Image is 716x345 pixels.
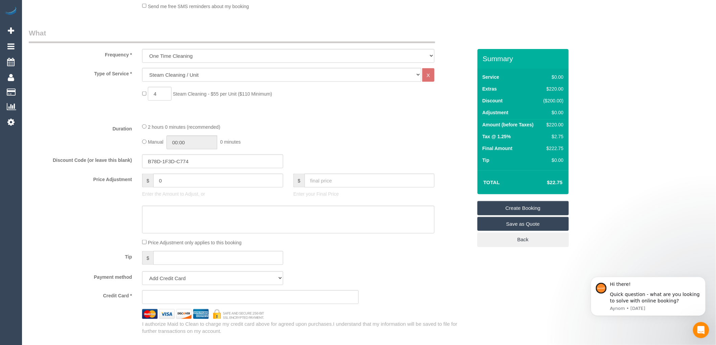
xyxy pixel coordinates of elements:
[293,174,305,188] span: $
[477,232,569,247] a: Back
[483,133,511,140] label: Tax @ 1.25%
[148,294,353,300] iframe: Secure card payment input frame
[541,145,564,152] div: $222.75
[137,309,269,319] img: credit cards
[483,145,513,152] label: Final Amount
[148,240,242,245] span: Price Adjustment only applies to this booking
[24,49,137,58] label: Frequency *
[477,217,569,231] a: Save as Quote
[24,271,137,280] label: Payment method
[173,91,272,97] span: Steam Cleaning - $55 per Unit ($110 Minimum)
[527,180,562,186] h4: $22.75
[24,154,137,164] label: Discount Code (or leave this blank)
[24,68,137,77] label: Type of Service *
[483,97,503,104] label: Discount
[541,97,564,104] div: ($200.00)
[137,321,477,335] div: I authorize Maid to Clean to charge my credit card above for agreed upon purchases.
[541,74,564,80] div: $0.00
[541,121,564,128] div: $220.00
[541,157,564,164] div: $0.00
[483,121,534,128] label: Amount (before Taxes)
[24,174,137,183] label: Price Adjustment
[142,174,153,188] span: $
[483,55,565,63] h3: Summary
[483,109,509,116] label: Adjustment
[483,85,497,92] label: Extras
[483,157,490,164] label: Tip
[541,133,564,140] div: $2.75
[483,74,499,80] label: Service
[4,7,18,16] img: Automaid Logo
[148,124,220,130] span: 2 hours 0 minutes (recommended)
[29,28,435,43] legend: What
[220,140,241,145] span: 0 minutes
[24,251,137,260] label: Tip
[142,251,153,265] span: $
[293,191,434,197] p: Enter your Final Price
[477,201,569,215] a: Create Booking
[484,179,500,185] strong: Total
[305,174,434,188] input: final price
[148,140,163,145] span: Manual
[148,3,249,9] span: Send me free SMS reminders about my booking
[541,109,564,116] div: $0.00
[581,267,716,327] iframe: Intercom notifications message
[142,191,283,197] p: Enter the Amount to Adjust, or
[693,322,709,338] iframe: Intercom live chat
[24,123,137,132] label: Duration
[24,290,137,299] label: Credit Card *
[541,85,564,92] div: $220.00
